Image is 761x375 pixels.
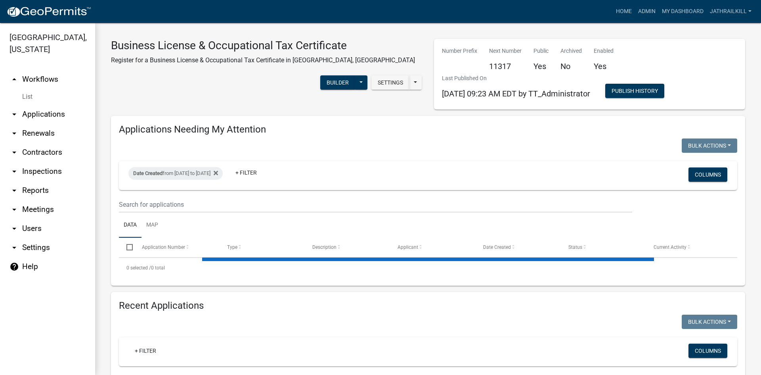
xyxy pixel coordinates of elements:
a: Map [141,213,163,238]
button: Columns [688,167,727,182]
i: arrow_drop_down [10,224,19,233]
div: from [DATE] to [DATE] [128,167,223,180]
datatable-header-cell: Type [220,238,305,257]
h5: No [560,62,582,71]
p: Enabled [594,47,614,55]
i: arrow_drop_down [10,129,19,138]
input: Search for applications [119,196,632,213]
span: Status [568,244,582,250]
span: 0 selected / [126,265,151,271]
span: Date Created [483,244,511,250]
datatable-header-cell: Date Created [475,238,560,257]
h4: Recent Applications [119,300,737,312]
span: Application Number [142,244,185,250]
i: arrow_drop_down [10,243,19,252]
a: My Dashboard [659,4,707,19]
h5: 11317 [489,62,522,71]
h5: Yes [594,62,614,71]
button: Bulk Actions [682,138,737,153]
a: + Filter [229,165,263,180]
datatable-header-cell: Status [561,238,646,257]
p: Public [533,47,549,55]
h5: Yes [533,62,549,71]
span: Type [227,244,237,250]
div: 0 total [119,258,737,278]
p: Archived [560,47,582,55]
span: Description [312,244,337,250]
a: Admin [635,4,659,19]
button: Bulk Actions [682,315,737,329]
i: arrow_drop_up [10,75,19,84]
button: Builder [320,75,355,90]
p: Last Published On [442,74,590,83]
p: Register for a Business License & Occupational Tax Certificate in [GEOGRAPHIC_DATA], [GEOGRAPHIC_... [111,56,415,65]
p: Next Number [489,47,522,55]
h3: Business License & Occupational Tax Certificate [111,39,415,52]
a: Home [613,4,635,19]
span: Date Created [133,170,163,176]
i: arrow_drop_down [10,167,19,176]
wm-modal-confirm: Workflow Publish History [605,88,664,95]
datatable-header-cell: Description [305,238,390,257]
span: Current Activity [654,244,686,250]
i: arrow_drop_down [10,205,19,214]
button: Settings [371,75,409,90]
a: Jathrailkill [707,4,755,19]
datatable-header-cell: Application Number [134,238,219,257]
i: arrow_drop_down [10,148,19,157]
datatable-header-cell: Applicant [390,238,475,257]
button: Publish History [605,84,664,98]
button: Columns [688,344,727,358]
p: Number Prefix [442,47,477,55]
datatable-header-cell: Current Activity [646,238,731,257]
a: + Filter [128,344,163,358]
h4: Applications Needing My Attention [119,124,737,135]
i: arrow_drop_down [10,110,19,119]
i: arrow_drop_down [10,186,19,195]
datatable-header-cell: Select [119,238,134,257]
i: help [10,262,19,271]
span: Applicant [398,244,418,250]
span: [DATE] 09:23 AM EDT by TT_Administrator [442,89,590,98]
a: Data [119,213,141,238]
